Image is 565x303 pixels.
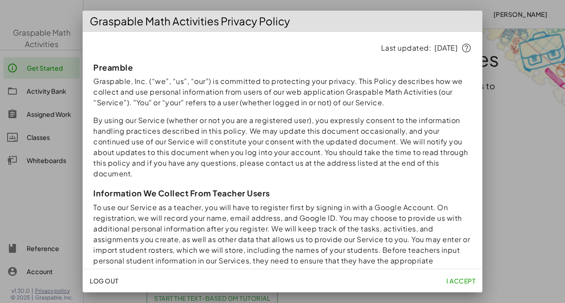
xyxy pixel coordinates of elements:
[93,115,472,179] p: By using our Service (whether or not you are a registered user), you expressly consent to the inf...
[443,273,479,289] button: I accept
[93,202,472,287] p: To use our Service as a teacher, you will have to register first by signing in with a Google Acco...
[90,277,119,285] span: Log Out
[93,76,472,108] p: Graspable, Inc. (“we”, “us”, “our”) is committed to protecting your privacy. This Policy describe...
[93,43,472,53] p: Last updated: [DATE]
[446,277,475,285] span: I accept
[83,11,482,32] div: Graspable Math Activities Privacy Policy
[93,188,472,198] h3: Information We Collect From Teacher Users
[93,62,472,72] h3: Preamble
[86,273,122,289] button: Log Out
